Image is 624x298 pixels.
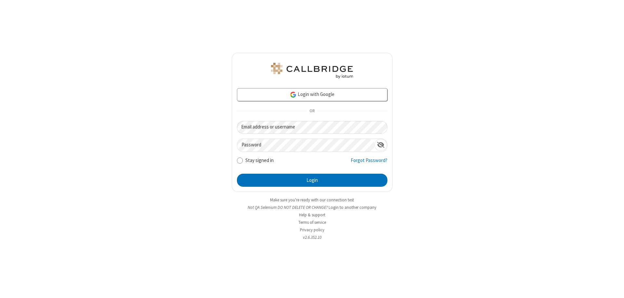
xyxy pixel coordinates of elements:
div: Show password [374,139,387,151]
a: Help & support [299,212,325,218]
a: Make sure you're ready with our connection test [270,197,354,203]
a: Terms of service [298,220,326,225]
a: Login with Google [237,88,387,101]
button: Login [237,174,387,187]
li: v2.6.352.10 [232,234,393,240]
label: Stay signed in [245,157,274,164]
img: QA Selenium DO NOT DELETE OR CHANGE [270,63,354,78]
img: google-icon.png [290,91,297,98]
button: Login to another company [329,204,376,210]
li: Not QA Selenium DO NOT DELETE OR CHANGE? [232,204,393,210]
a: Privacy policy [300,227,324,233]
input: Password [237,139,374,152]
input: Email address or username [237,121,387,134]
a: Forgot Password? [351,157,387,169]
span: OR [307,107,317,116]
